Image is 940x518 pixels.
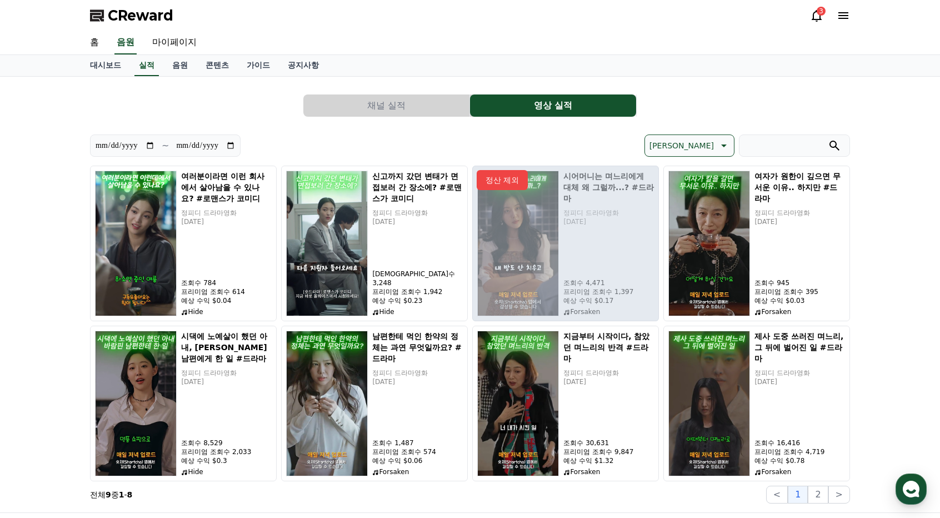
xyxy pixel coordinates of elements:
button: 신고까지 갔던 변태가 면접보러 간 장소에? #로맨스가 코미디 신고까지 갔던 변태가 면접보러 간 장소에? #로맨스가 코미디 정피디 드라마영화 [DATE] [DEMOGRAPHIC... [281,166,468,321]
button: 채널 실적 [303,94,469,117]
p: 조회수 1,487 [372,439,463,447]
img: 시댁에 노예살이 했던 아내, 바람핀 남편에게 한 일 #드라마 [95,331,177,476]
p: 전체 중 - [90,489,132,500]
p: 정피디 드라마영화 [754,368,845,377]
img: 지금부터 시작이다, 참았던 며느리의 반격 #드라마 [477,331,559,476]
a: 공지사항 [279,55,328,76]
p: Hide [372,307,463,316]
p: 프리미엄 조회수 395 [754,287,845,296]
a: 음원 [163,55,197,76]
button: < [766,486,788,504]
p: 프리미엄 조회수 1,942 [372,287,463,296]
p: Forsaken [754,467,845,476]
a: 홈 [81,31,108,54]
p: 정피디 드라마영화 [181,208,272,217]
strong: 1 [119,490,124,499]
p: [PERSON_NAME] [649,138,714,153]
p: 프리미엄 조회수 4,719 [754,447,845,456]
button: [PERSON_NAME] [644,135,734,157]
h5: 신고까지 갔던 변태가 면접보러 간 장소에? #로맨스가 코미디 [372,171,463,204]
p: 정피디 드라마영화 [372,208,463,217]
a: 3 [810,9,823,22]
p: Hide [181,467,272,476]
p: 정피디 드라마영화 [754,208,845,217]
p: 예상 수익 $0.3 [181,456,272,465]
img: 제사 도중 쓰러진 며느리, 그 뒤에 벌어진 일 #드라마 [668,331,750,476]
button: 1 [788,486,808,504]
a: 가이드 [238,55,279,76]
h5: 여자가 원한이 깊으면 무서운 이유.. 하지만 #드라마 [754,171,845,204]
span: CReward [108,7,173,24]
a: 마이페이지 [143,31,206,54]
a: 실적 [134,55,159,76]
p: [DATE] [754,217,845,226]
p: Hide [181,307,272,316]
p: [DATE] [181,217,272,226]
img: 여자가 원한이 깊으면 무서운 이유.. 하지만 #드라마 [668,171,750,316]
p: 예상 수익 $0.78 [754,456,845,465]
strong: 8 [127,490,133,499]
img: 여러분이라면 이런 회사에서 살아남을 수 있나요? #로맨스가 코미디 [95,171,177,316]
button: 지금부터 시작이다, 참았던 며느리의 반격 #드라마 지금부터 시작이다, 참았던 며느리의 반격 #드라마 정피디 드라마영화 [DATE] 조회수 30,631 프리미엄 조회수 9,84... [472,326,659,481]
p: 예상 수익 $0.06 [372,456,463,465]
a: CReward [90,7,173,24]
img: 신고까지 갔던 변태가 면접보러 간 장소에? #로맨스가 코미디 [286,171,368,316]
p: [DATE] [372,377,463,386]
p: Forsaken [754,307,845,316]
button: 시댁에 노예살이 했던 아내, 바람핀 남편에게 한 일 #드라마 시댁에 노예살이 했던 아내, [PERSON_NAME] 남편에게 한 일 #드라마 정피디 드라마영화 [DATE] 조회... [90,326,277,481]
p: ~ [162,139,169,152]
p: [DATE] [181,377,272,386]
p: 프리미엄 조회수 614 [181,287,272,296]
p: 예상 수익 $0.03 [754,296,845,305]
p: 프리미엄 조회수 2,033 [181,447,272,456]
img: 남편한테 먹인 한약의 정체는 과연 무엇일까요? #드라마 [286,331,368,476]
p: 정산 제외 [477,170,528,190]
p: 정피디 드라마영화 [563,368,654,377]
p: 조회수 16,416 [754,439,845,447]
a: 대시보드 [81,55,130,76]
h5: 남편한테 먹인 한약의 정체는 과연 무엇일까요? #드라마 [372,331,463,364]
div: 3 [817,7,826,16]
button: 여자가 원한이 깊으면 무서운 이유.. 하지만 #드라마 여자가 원한이 깊으면 무서운 이유.. 하지만 #드라마 정피디 드라마영화 [DATE] 조회수 945 프리미엄 조회수 395... [663,166,850,321]
button: 남편한테 먹인 한약의 정체는 과연 무엇일까요? #드라마 남편한테 먹인 한약의 정체는 과연 무엇일까요? #드라마 정피디 드라마영화 [DATE] 조회수 1,487 프리미엄 조회수... [281,326,468,481]
h5: 지금부터 시작이다, 참았던 며느리의 반격 #드라마 [563,331,654,364]
h5: 시댁에 노예살이 했던 아내, [PERSON_NAME] 남편에게 한 일 #드라마 [181,331,272,364]
p: 프리미엄 조회수 9,847 [563,447,654,456]
button: 영상 실적 [470,94,636,117]
a: 영상 실적 [470,94,637,117]
p: 예상 수익 $0.23 [372,296,463,305]
button: 여러분이라면 이런 회사에서 살아남을 수 있나요? #로맨스가 코미디 여러분이라면 이런 회사에서 살아남을 수 있나요? #로맨스가 코미디 정피디 드라마영화 [DATE] 조회수 78... [90,166,277,321]
p: [DATE] [563,377,654,386]
h5: 여러분이라면 이런 회사에서 살아남을 수 있나요? #로맨스가 코미디 [181,171,272,204]
p: 정피디 드라마영화 [181,368,272,377]
h5: 제사 도중 쓰러진 며느리, 그 뒤에 벌어진 일 #드라마 [754,331,845,364]
p: 조회수 784 [181,278,272,287]
p: Forsaken [372,467,463,476]
p: 예상 수익 $0.04 [181,296,272,305]
p: [DATE] [372,217,463,226]
strong: 9 [106,490,111,499]
p: 조회수 30,631 [563,439,654,447]
p: Forsaken [563,467,654,476]
p: 조회수 8,529 [181,439,272,447]
p: 조회수 945 [754,278,845,287]
p: 예상 수익 $1.32 [563,456,654,465]
a: 음원 [114,31,137,54]
button: 2 [808,486,828,504]
p: [DATE] [754,377,845,386]
button: 제사 도중 쓰러진 며느리, 그 뒤에 벌어진 일 #드라마 제사 도중 쓰러진 며느리, 그 뒤에 벌어진 일 #드라마 정피디 드라마영화 [DATE] 조회수 16,416 프리미엄 조회... [663,326,850,481]
p: 정피디 드라마영화 [372,368,463,377]
a: 콘텐츠 [197,55,238,76]
p: 프리미엄 조회수 574 [372,447,463,456]
button: > [828,486,850,504]
p: [DEMOGRAPHIC_DATA]수 3,248 [372,270,463,287]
